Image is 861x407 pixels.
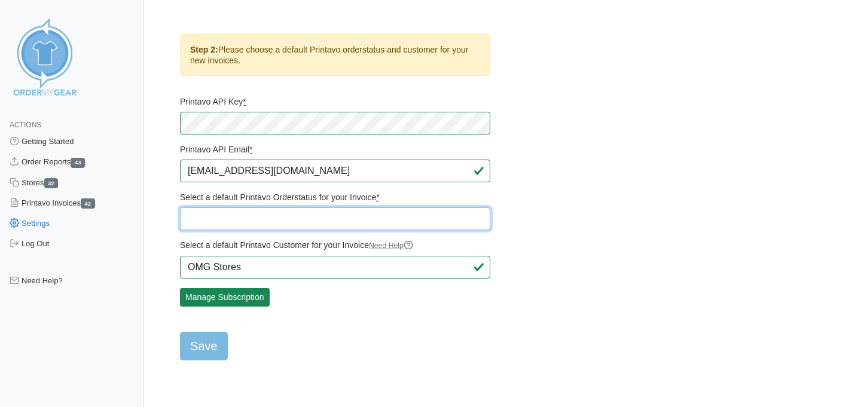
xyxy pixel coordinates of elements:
abbr: required [249,145,252,154]
label: Printavo API Email [180,144,490,155]
label: Select a default Printavo Customer for your Invoice [180,240,490,251]
strong: Step 2: [190,45,218,54]
a: Manage Subscription [180,288,270,307]
span: 42 [81,198,95,209]
div: Please choose a default Printavo orderstatus and customer for your new invoices. [180,34,490,76]
span: Actions [10,121,41,129]
label: Select a default Printavo Orderstatus for your Invoice [180,192,490,203]
input: Type at least 4 characters [180,256,490,279]
span: 32 [44,178,59,188]
abbr: required [376,192,379,202]
label: Printavo API Key [180,96,490,107]
abbr: required [243,97,246,106]
span: 43 [71,158,85,168]
a: Need Help [369,241,413,250]
input: Save [180,332,228,360]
